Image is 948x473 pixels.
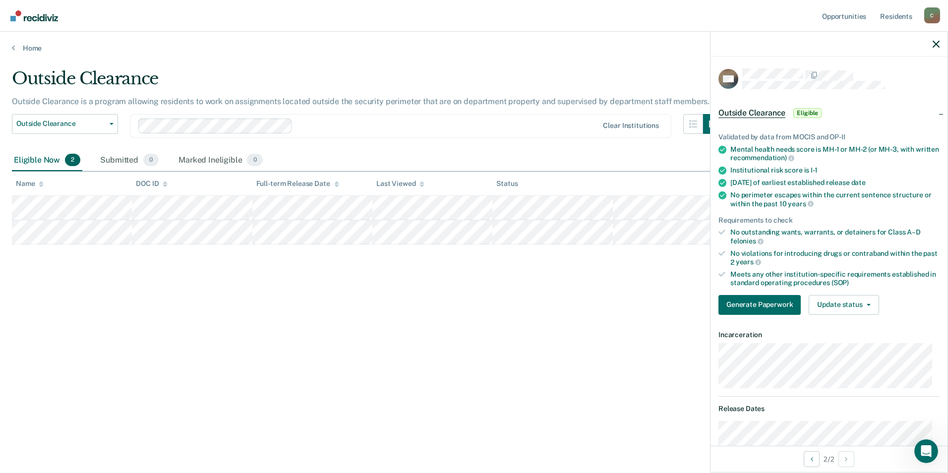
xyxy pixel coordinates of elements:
[603,121,659,130] div: Clear institutions
[811,166,818,174] span: I-1
[831,279,849,287] span: (SOP)
[730,166,940,175] div: Institutional risk score is
[12,44,936,53] a: Home
[730,270,940,287] div: Meets any other institution-specific requirements established in standard operating procedures
[730,178,940,187] div: [DATE] of earliest established release
[788,200,813,208] span: years
[730,145,940,162] div: Mental health needs score is MH-1 or MH-2 (or MH-3, with written
[730,249,940,266] div: No violations for introducing drugs or contraband within the past 2
[711,446,948,472] div: 2 / 2
[809,295,879,315] button: Update status
[16,179,44,188] div: Name
[838,451,854,467] button: Next Opportunity
[12,97,710,106] p: Outside Clearance is a program allowing residents to work on assignments located outside the secu...
[718,216,940,225] div: Requirements to check
[730,228,940,245] div: No outstanding wants, warrants, or detainers for Class A–D
[247,154,262,167] span: 0
[376,179,424,188] div: Last Viewed
[924,7,940,23] button: Profile dropdown button
[177,150,265,172] div: Marked Ineligible
[496,179,518,188] div: Status
[65,154,80,167] span: 2
[793,108,822,118] span: Eligible
[804,451,820,467] button: Previous Opportunity
[718,108,785,118] span: Outside Clearance
[914,439,938,463] iframe: Intercom live chat
[711,97,948,129] div: Outside ClearanceEligible
[924,7,940,23] div: C
[718,295,801,315] button: Generate Paperwork
[718,133,940,141] div: Validated by data from MOCIS and OP-II
[736,258,761,266] span: years
[98,150,161,172] div: Submitted
[12,150,82,172] div: Eligible Now
[718,405,940,413] dt: Release Dates
[730,191,940,208] div: No perimeter escapes within the current sentence structure or within the past 10
[143,154,159,167] span: 0
[136,179,168,188] div: DOC ID
[10,10,58,21] img: Recidiviz
[718,331,940,339] dt: Incarceration
[256,179,339,188] div: Full-term Release Date
[12,68,723,97] div: Outside Clearance
[16,119,106,128] span: Outside Clearance
[851,178,866,186] span: date
[730,237,764,245] span: felonies
[730,154,794,162] span: recommendation)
